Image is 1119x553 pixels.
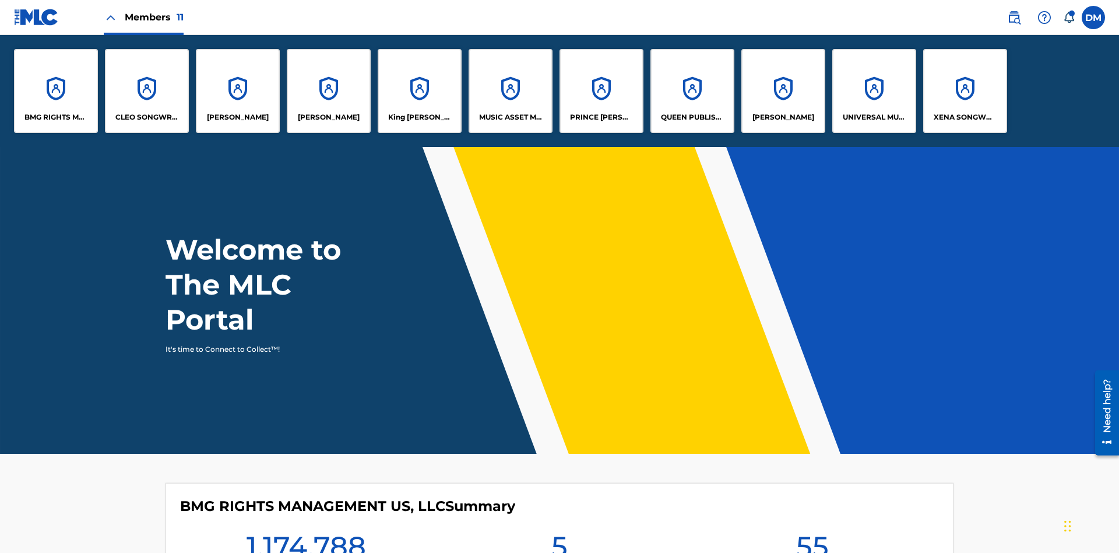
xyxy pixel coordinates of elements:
img: help [1037,10,1051,24]
p: CLEO SONGWRITER [115,112,179,123]
div: Drag [1064,509,1071,544]
a: AccountsXENA SONGWRITER [923,49,1007,133]
p: QUEEN PUBLISHA [661,112,724,123]
a: AccountsMUSIC ASSET MANAGEMENT (MAM) [469,49,553,133]
p: PRINCE MCTESTERSON [570,112,634,123]
a: AccountsPRINCE [PERSON_NAME] [559,49,643,133]
p: King McTesterson [388,112,452,123]
a: AccountsUNIVERSAL MUSIC PUB GROUP [832,49,916,133]
p: BMG RIGHTS MANAGEMENT US, LLC [24,112,88,123]
div: Help [1033,6,1056,29]
h1: Welcome to The MLC Portal [166,232,383,337]
span: Members [125,10,184,24]
div: User Menu [1082,6,1105,29]
a: Accounts[PERSON_NAME] [741,49,825,133]
a: AccountsBMG RIGHTS MANAGEMENT US, LLC [14,49,98,133]
a: AccountsQUEEN PUBLISHA [650,49,734,133]
a: Accounts[PERSON_NAME] [196,49,280,133]
a: AccountsKing [PERSON_NAME] [378,49,462,133]
iframe: Chat Widget [1061,497,1119,553]
img: Close [104,10,118,24]
h4: BMG RIGHTS MANAGEMENT US, LLC [180,498,515,515]
p: EYAMA MCSINGER [298,112,360,123]
p: RONALD MCTESTERSON [752,112,814,123]
p: XENA SONGWRITER [934,112,997,123]
span: 11 [177,12,184,23]
img: search [1007,10,1021,24]
a: Public Search [1002,6,1026,29]
div: Notifications [1063,12,1075,23]
iframe: Resource Center [1086,366,1119,461]
p: MUSIC ASSET MANAGEMENT (MAM) [479,112,543,123]
img: MLC Logo [14,9,59,26]
p: ELVIS COSTELLO [207,112,269,123]
p: It's time to Connect to Collect™! [166,344,368,355]
a: Accounts[PERSON_NAME] [287,49,371,133]
a: AccountsCLEO SONGWRITER [105,49,189,133]
p: UNIVERSAL MUSIC PUB GROUP [843,112,906,123]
